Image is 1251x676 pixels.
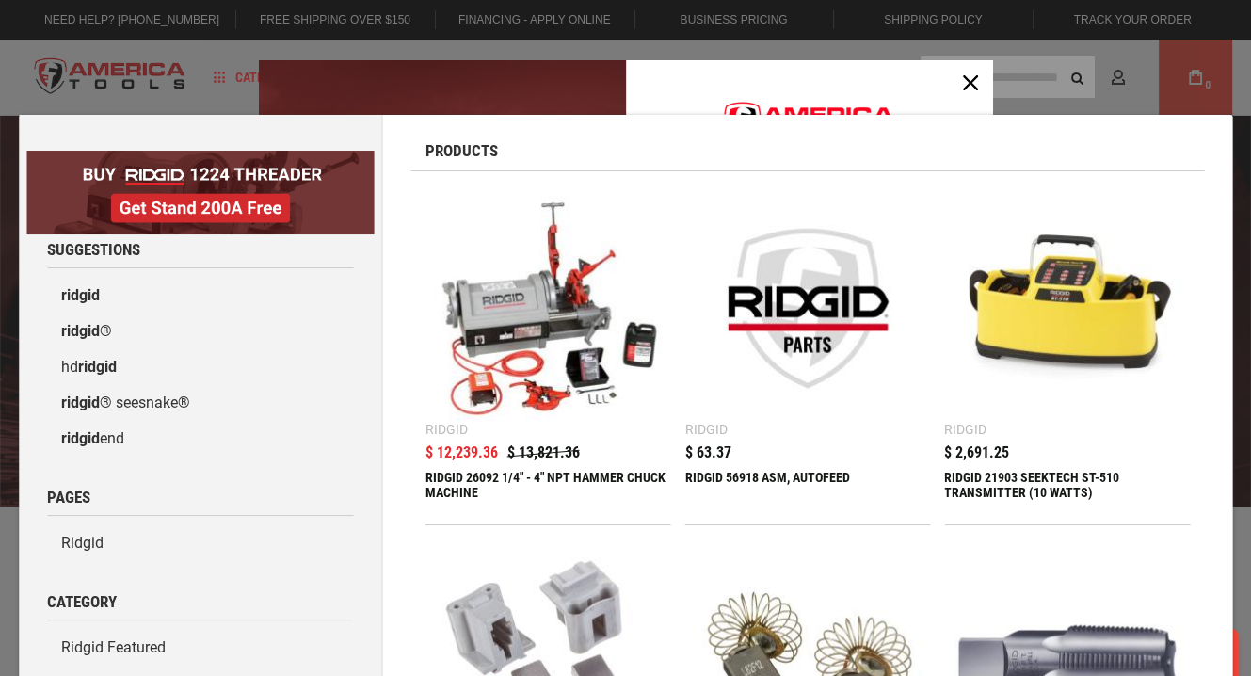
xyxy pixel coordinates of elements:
img: RIDGID 56918 ASM, AUTOFEED [694,195,921,422]
button: Close [948,60,993,105]
span: $ 12,239.36 [425,445,498,460]
img: RIDGID 26092 1/4 [435,195,662,422]
b: ridgid [61,286,100,304]
a: BOGO: Buy RIDGID® 1224 Threader, Get Stand 200A Free! [26,151,375,165]
div: RIDGID 21903 SEEKTECH ST-510 TRANSMITTER (10 WATTS) [944,470,1190,515]
div: RIDGID 26092 1/4 [425,470,671,515]
div: Ridgid [425,423,468,436]
img: RIDGID 21903 SEEKTECH ST-510 TRANSMITTER (10 WATTS) [954,195,1180,422]
b: ridgid [61,322,100,340]
b: ridgid [61,429,100,447]
a: Ridgid Featured [47,630,354,666]
span: Suggestions [47,242,140,258]
a: hdridgid [47,349,354,385]
span: Products [425,143,498,159]
span: $ 63.37 [684,445,730,460]
div: Ridgid [944,423,986,436]
span: Pages [47,490,90,506]
span: $ 2,691.25 [944,445,1009,460]
a: ridgid® [47,314,354,349]
b: ridgid [61,394,100,411]
span: Category [47,594,117,610]
button: Open LiveChat chat widget [217,24,239,47]
svg: close icon [963,75,978,90]
a: RIDGID 21903 SEEKTECH ST-510 TRANSMITTER (10 WATTS) Ridgid $ 2,691.25 RIDGID 21903 SEEKTECH ST-51... [944,185,1190,524]
img: BOGO: Buy RIDGID® 1224 Threader, Get Stand 200A Free! [26,151,375,234]
a: RIDGID 56918 ASM, AUTOFEED Ridgid $ 63.37 RIDGID 56918 ASM, AUTOFEED [684,185,930,524]
a: ridgid [47,278,354,314]
b: ridgid [78,358,117,376]
span: $ 13,821.36 [507,445,580,460]
div: RIDGID 56918 ASM, AUTOFEED [684,470,930,515]
a: Ridgid [47,525,354,561]
a: ridgid® seesnake® [47,385,354,421]
a: RIDGID 26092 1/4 Ridgid $ 13,821.36 $ 12,239.36 RIDGID 26092 1/4" - 4" NPT HAMMER CHUCK MACHINE [425,185,671,524]
a: ridgidend [47,421,354,457]
div: Ridgid [684,423,727,436]
p: We're away right now. Please check back later! [26,28,213,43]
